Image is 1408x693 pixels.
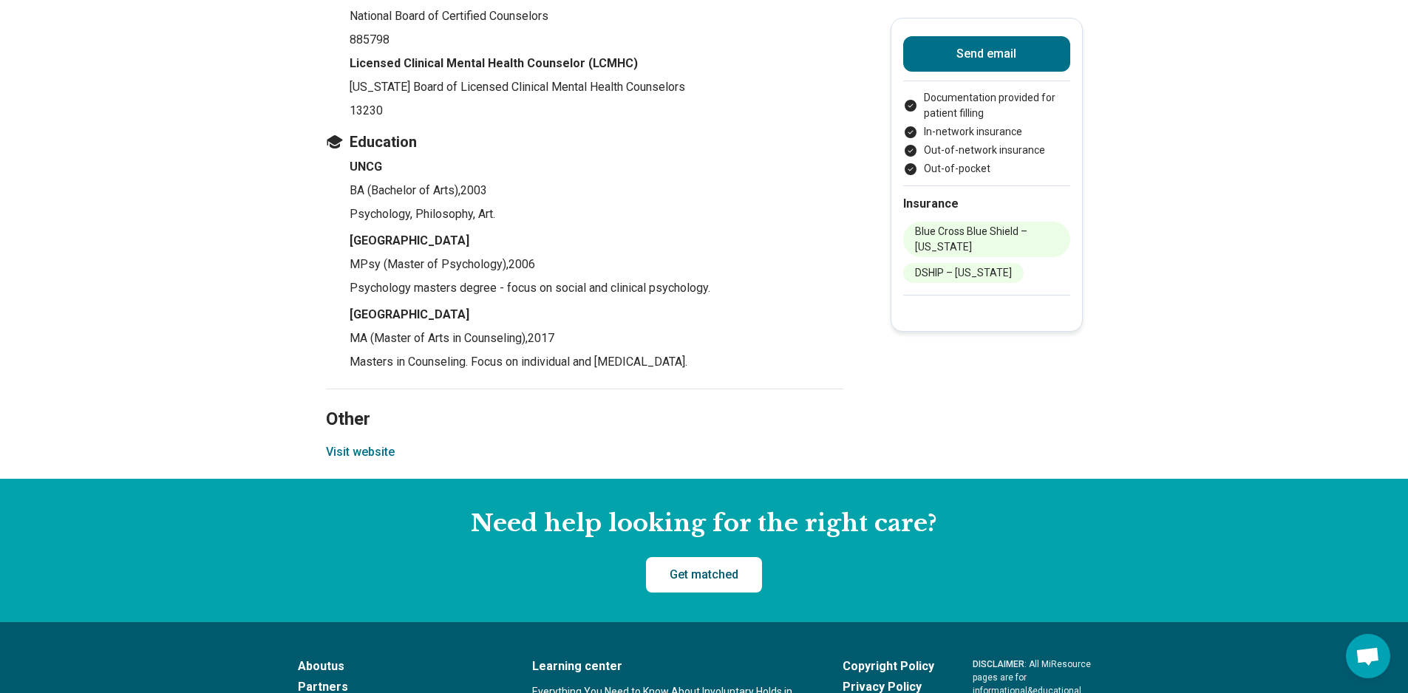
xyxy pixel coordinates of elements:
[973,659,1024,669] span: DISCLAIMER
[350,78,843,96] p: [US_STATE] Board of Licensed Clinical Mental Health Counselors
[903,90,1070,177] ul: Payment options
[903,161,1070,177] li: Out-of-pocket
[903,143,1070,158] li: Out-of-network insurance
[903,36,1070,72] button: Send email
[350,256,843,273] p: MPsy (Master of Psychology) , 2006
[350,205,843,223] p: Psychology, Philosophy, Art.
[350,232,843,250] h4: [GEOGRAPHIC_DATA]
[326,372,843,432] h2: Other
[350,330,843,347] p: MA (Master of Arts in Counseling) , 2017
[350,279,843,297] p: Psychology masters degree - focus on social and clinical psychology.
[350,158,843,176] h4: UNCG
[1346,634,1390,678] div: Open chat
[903,195,1070,213] h2: Insurance
[350,55,843,72] h4: Licensed Clinical Mental Health Counselor (LCMHC)
[350,31,843,49] p: 885798
[326,443,395,461] button: Visit website
[646,557,762,593] a: Get matched
[350,102,843,120] p: 13230
[326,132,843,152] h3: Education
[298,658,494,675] a: Aboutus
[350,7,843,25] p: National Board of Certified Counselors
[532,658,804,675] a: Learning center
[350,353,843,371] p: Masters in Counseling. Focus on individual and [MEDICAL_DATA].
[843,658,934,675] a: Copyright Policy
[903,263,1024,283] li: DSHIP – [US_STATE]
[903,222,1070,257] li: Blue Cross Blue Shield – [US_STATE]
[350,306,843,324] h4: [GEOGRAPHIC_DATA]
[903,90,1070,121] li: Documentation provided for patient filling
[350,182,843,199] p: BA (Bachelor of Arts) , 2003
[903,124,1070,140] li: In-network insurance
[12,508,1396,539] h2: Need help looking for the right care?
